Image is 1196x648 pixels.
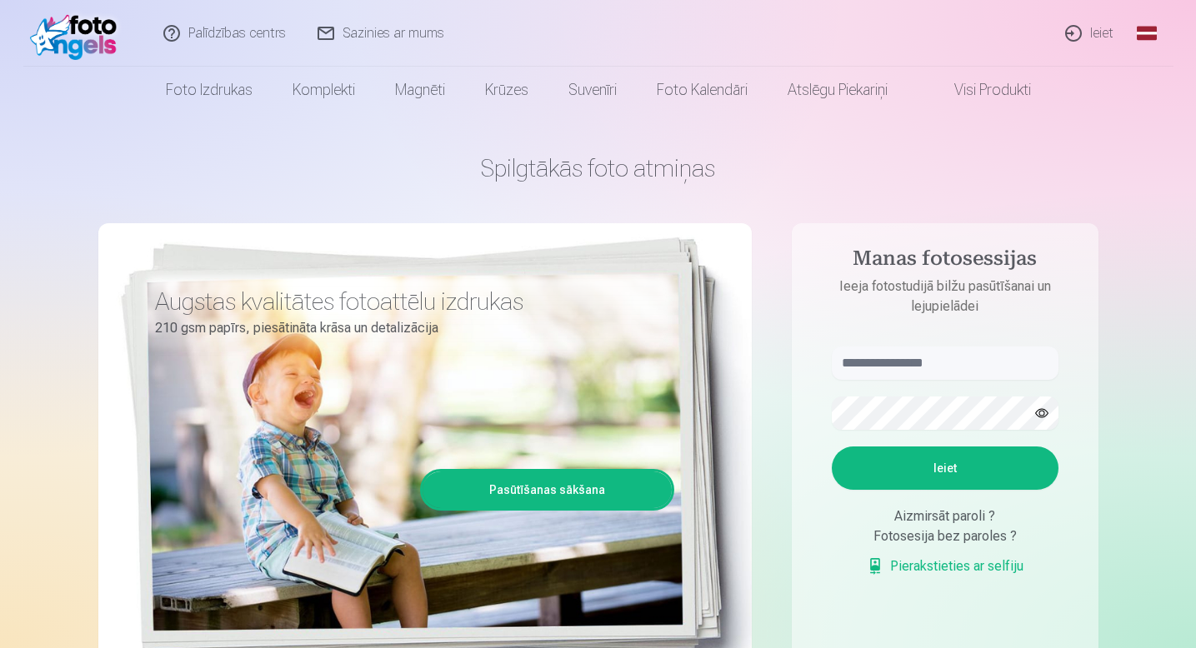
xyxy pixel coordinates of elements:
button: Ieiet [832,446,1058,490]
a: Magnēti [375,67,465,113]
div: Fotosesija bez paroles ? [832,526,1058,546]
h4: Manas fotosessijas [815,247,1075,277]
h3: Augstas kvalitātes fotoattēlu izdrukas [155,287,662,317]
h1: Spilgtākās foto atmiņas [98,153,1098,183]
a: Visi produkti [908,67,1051,113]
p: 210 gsm papīrs, piesātināta krāsa un detalizācija [155,317,662,340]
div: Aizmirsāt paroli ? [832,506,1058,526]
a: Atslēgu piekariņi [768,67,908,113]
p: Ieeja fotostudijā bilžu pasūtīšanai un lejupielādei [815,277,1075,317]
a: Pasūtīšanas sākšana [423,471,672,508]
a: Suvenīri [548,67,637,113]
a: Krūzes [465,67,548,113]
a: Foto izdrukas [146,67,273,113]
a: Pierakstieties ar selfiju [867,556,1023,576]
a: Foto kalendāri [637,67,768,113]
img: /fa1 [30,7,126,60]
a: Komplekti [273,67,375,113]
